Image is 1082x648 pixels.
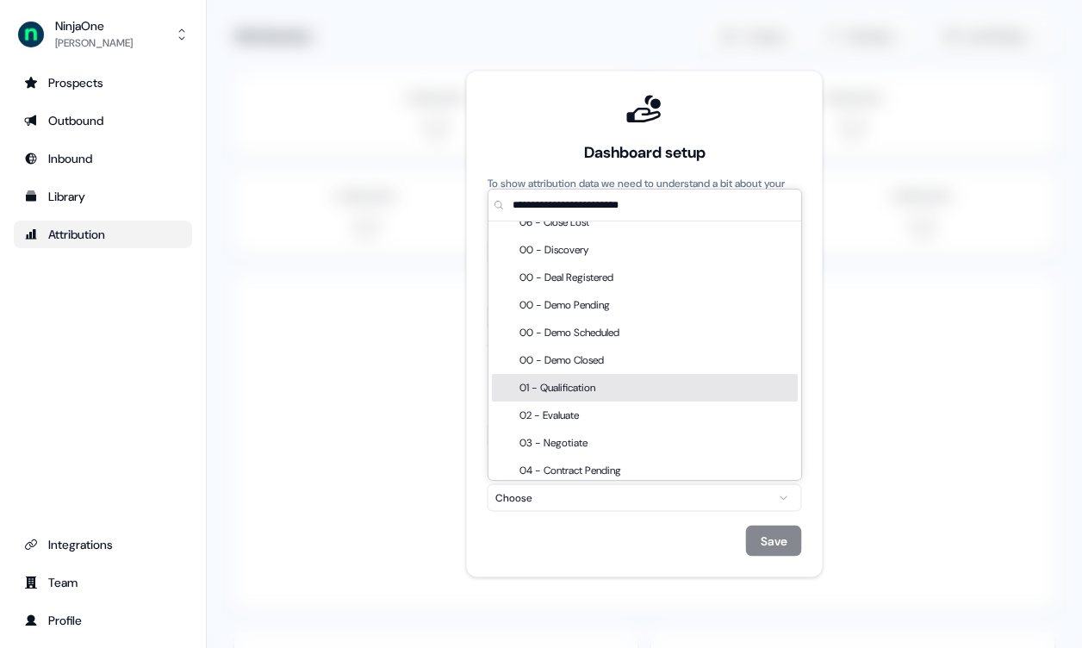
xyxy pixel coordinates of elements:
div: Prospects [24,74,182,91]
div: Library [24,188,182,205]
div: 00 - Discovery [519,236,595,264]
a: Go to Inbound [14,145,192,172]
div: 00 - Demo Scheduled [519,319,626,346]
button: NinjaOne[PERSON_NAME] [14,14,192,55]
a: Go to prospects [14,69,192,97]
div: 00 - Demo Pending [519,291,617,319]
div: Integrations [24,536,182,553]
a: Go to attribution [14,221,192,248]
div: Profile [24,612,182,629]
div: 04 - Contract Pending [519,457,628,484]
div: 06 - Close Lost [519,209,596,236]
a: Go to templates [14,183,192,210]
div: Choose [495,489,532,507]
div: 00 - Deal Registered [519,264,620,291]
div: [PERSON_NAME] [55,34,133,52]
div: 01 - Qualification [519,374,602,402]
div: Dashboard setup [584,142,706,163]
a: Go to integrations [14,531,192,558]
div: 03 - Negotiate [519,429,594,457]
div: Outbound [24,112,182,129]
p: To show attribution data we need to understand a bit about your sales pipeline in your CRM. [488,177,802,204]
a: Go to profile [14,607,192,634]
a: Go to outbound experience [14,107,192,134]
div: Attribution [24,226,182,243]
a: Go to team [14,569,192,596]
div: Inbound [24,150,182,167]
div: 02 - Evaluate [519,402,586,429]
div: Team [24,574,182,591]
div: NinjaOne [55,17,133,34]
div: 00 - Demo Closed [519,346,611,374]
